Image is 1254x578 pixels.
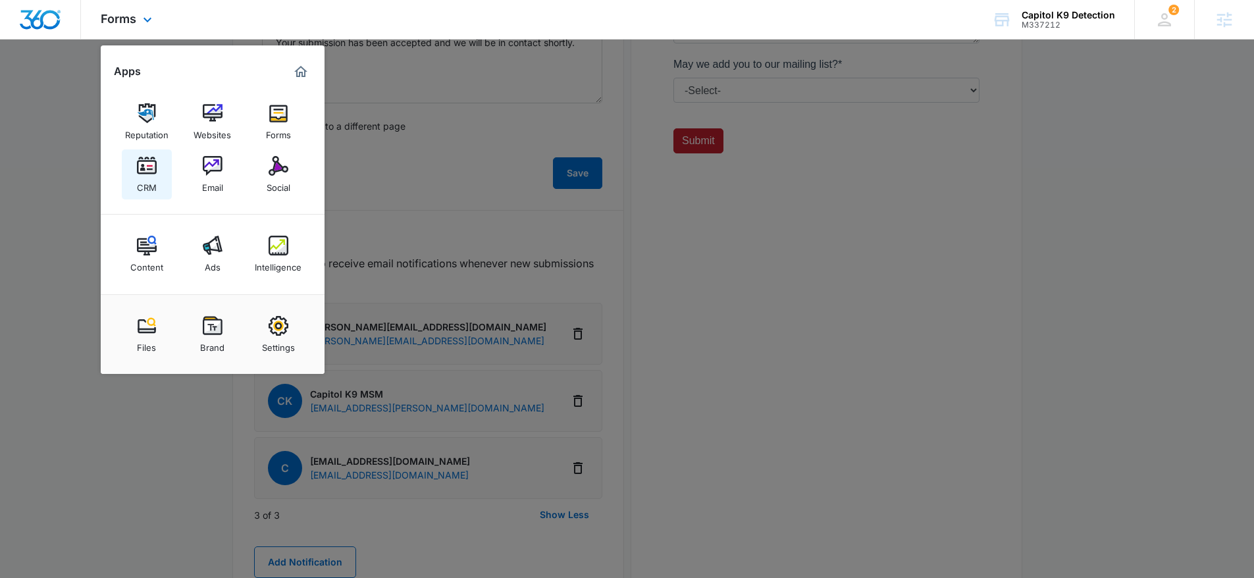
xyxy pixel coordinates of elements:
div: Forms [266,123,291,140]
a: Intelligence [253,229,303,279]
a: Content [122,229,172,279]
span: 2 [1168,5,1179,15]
div: Websites [194,123,231,140]
a: Settings [253,309,303,359]
a: Reputation [122,97,172,147]
div: Brand [200,336,224,353]
div: Files [137,336,156,353]
div: Reputation [125,123,169,140]
a: Brand [188,309,238,359]
a: Social [253,149,303,199]
span: Submit [9,390,41,402]
a: Email [188,149,238,199]
div: notifications count [1168,5,1179,15]
div: Settings [262,336,295,353]
a: Marketing 360® Dashboard [290,61,311,82]
a: Websites [188,97,238,147]
div: account name [1022,10,1115,20]
a: CRM [122,149,172,199]
div: Intelligence [255,255,301,273]
div: account id [1022,20,1115,30]
div: Social [267,176,290,193]
h2: Apps [114,65,141,78]
div: Ads [205,255,221,273]
a: Forms [253,97,303,147]
a: Ads [188,229,238,279]
div: CRM [137,176,157,193]
span: Forms [101,12,136,26]
div: Content [130,255,163,273]
a: Files [122,309,172,359]
div: Email [202,176,223,193]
